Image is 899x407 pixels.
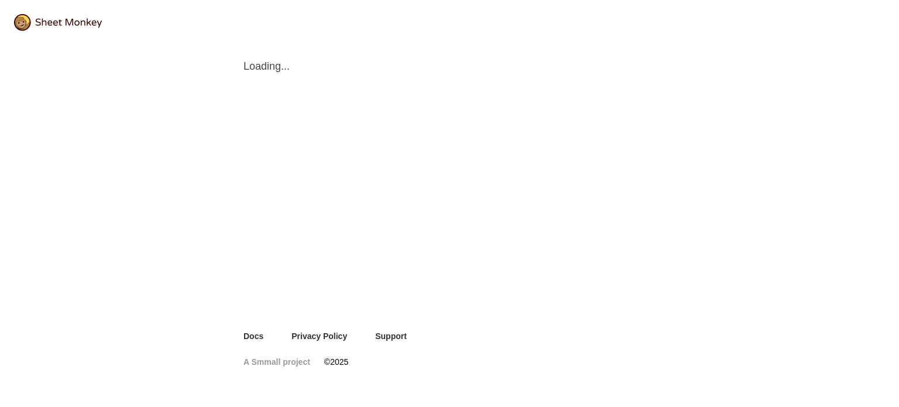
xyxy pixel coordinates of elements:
a: A Smmall project [243,356,310,368]
a: Docs [243,330,263,342]
span: © 2025 [324,356,348,368]
img: logo@2x.png [14,14,102,31]
a: Privacy Policy [291,330,347,342]
a: Support [375,330,407,342]
span: Loading... [243,59,656,73]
